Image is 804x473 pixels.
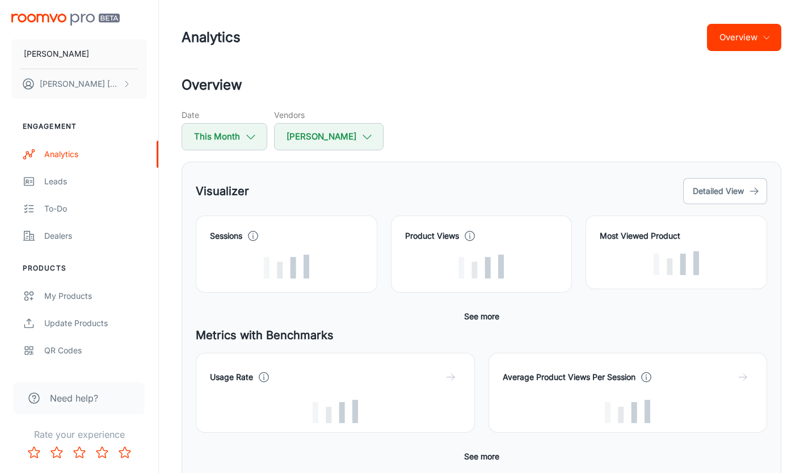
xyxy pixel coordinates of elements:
img: Roomvo PRO Beta [11,14,120,26]
h4: Usage Rate [210,371,253,383]
span: Need help? [50,391,98,405]
button: See more [460,446,504,467]
h2: Overview [182,75,781,95]
img: Loading [458,255,504,278]
button: Rate 3 star [68,441,91,464]
button: [PERSON_NAME] [PERSON_NAME] [11,69,147,99]
button: See more [460,306,504,327]
div: Analytics [44,148,147,161]
button: This Month [182,123,267,150]
h5: Vendors [274,109,384,121]
p: [PERSON_NAME] [PERSON_NAME] [40,78,120,90]
img: Loading [654,251,699,275]
img: Loading [313,400,358,424]
p: [PERSON_NAME] [24,48,89,60]
h4: Average Product Views Per Session [503,371,635,383]
div: To-do [44,202,147,215]
h4: Most Viewed Product [600,230,753,242]
img: Loading [605,400,650,424]
div: QR Codes [44,344,147,357]
div: Dealers [44,230,147,242]
h4: Product Views [405,230,459,242]
div: Update Products [44,317,147,330]
h5: Visualizer [196,183,249,200]
h4: Sessions [210,230,242,242]
h5: Metrics with Benchmarks [196,327,767,344]
div: My Products [44,290,147,302]
div: Leads [44,175,147,188]
button: [PERSON_NAME] [274,123,384,150]
button: [PERSON_NAME] [11,39,147,69]
h1: Analytics [182,27,241,48]
p: Rate your experience [9,428,149,441]
img: Loading [264,255,309,278]
button: Rate 2 star [45,441,68,464]
h5: Date [182,109,267,121]
button: Rate 1 star [23,441,45,464]
button: Rate 4 star [91,441,113,464]
button: Overview [707,24,781,51]
button: Rate 5 star [113,441,136,464]
button: Detailed View [683,178,767,204]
